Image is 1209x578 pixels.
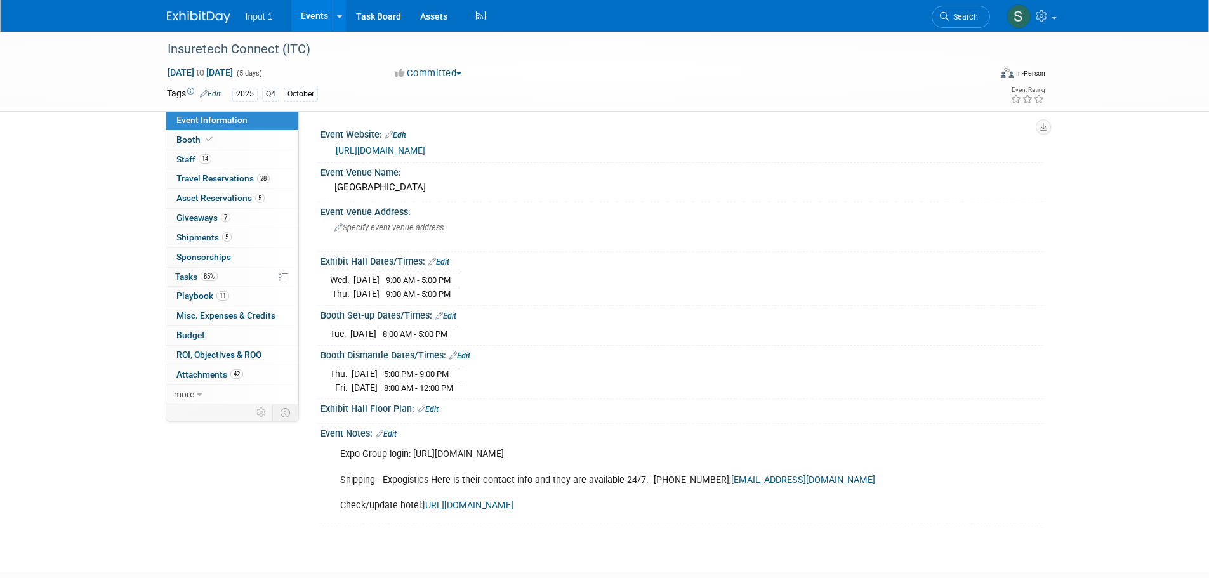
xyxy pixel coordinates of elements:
span: Search [949,12,978,22]
span: more [174,389,194,399]
span: 42 [230,369,243,379]
span: 5 [222,232,232,242]
div: Exhibit Hall Dates/Times: [320,252,1043,268]
span: 5:00 PM - 9:00 PM [384,369,449,379]
span: Staff [176,154,211,164]
span: Shipments [176,232,232,242]
span: 14 [199,154,211,164]
span: Attachments [176,369,243,379]
span: 11 [216,291,229,301]
span: (5 days) [235,69,262,77]
a: Giveaways7 [166,209,298,228]
div: In-Person [1015,69,1045,78]
a: Edit [418,405,439,414]
a: Edit [385,131,406,140]
div: Booth Set-up Dates/Times: [320,306,1043,322]
div: Event Format [915,66,1046,85]
span: 9:00 AM - 5:00 PM [386,275,451,285]
a: Sponsorships [166,248,298,267]
a: Edit [428,258,449,266]
a: Travel Reservations28 [166,169,298,188]
span: 8:00 AM - 12:00 PM [384,383,453,393]
a: Edit [200,89,221,98]
div: Event Venue Address: [320,202,1043,218]
a: Budget [166,326,298,345]
td: [DATE] [352,367,378,381]
img: Format-Inperson.png [1001,68,1014,78]
a: Misc. Expenses & Credits [166,306,298,325]
a: Edit [376,430,397,438]
span: [DATE] [DATE] [167,67,234,78]
div: Event Notes: [320,424,1043,440]
td: Thu. [330,367,352,381]
span: 5 [255,194,265,203]
a: Event Information [166,111,298,130]
div: Insuretech Connect (ITC) [163,38,971,61]
td: Tue. [330,327,350,341]
span: Asset Reservations [176,193,265,203]
a: Booth [166,131,298,150]
span: 85% [201,272,218,281]
span: ROI, Objectives & ROO [176,350,261,360]
a: Shipments5 [166,228,298,247]
img: ExhibitDay [167,11,230,23]
td: [DATE] [353,287,380,301]
div: Event Rating [1010,87,1045,93]
span: Sponsorships [176,252,231,262]
a: more [166,385,298,404]
span: Event Information [176,115,248,125]
span: Specify event venue address [334,223,444,232]
a: [URL][DOMAIN_NAME] [423,500,513,511]
td: Fri. [330,381,352,394]
i: Booth reservation complete [206,136,213,143]
span: 7 [221,213,230,222]
div: October [284,88,318,101]
a: [URL][DOMAIN_NAME] [336,145,425,155]
a: Staff14 [166,150,298,169]
div: Expo Group login: [URL][DOMAIN_NAME] Shipping - Expogistics Here is their contact info and they a... [331,442,903,518]
div: [GEOGRAPHIC_DATA] [330,178,1033,197]
a: Asset Reservations5 [166,189,298,208]
td: [DATE] [350,327,376,341]
td: Wed. [330,273,353,287]
td: Personalize Event Tab Strip [251,404,273,421]
span: 28 [257,174,270,183]
img: Susan Stout [1007,4,1031,29]
a: Tasks85% [166,268,298,287]
td: Thu. [330,287,353,301]
span: Misc. Expenses & Credits [176,310,275,320]
span: Budget [176,330,205,340]
a: Edit [449,351,470,360]
div: 2025 [232,88,258,101]
td: Toggle Event Tabs [272,404,298,421]
span: Travel Reservations [176,173,270,183]
span: 8:00 AM - 5:00 PM [383,329,447,339]
span: Giveaways [176,213,230,223]
div: Q4 [262,88,279,101]
div: Event Website: [320,125,1043,141]
span: Tasks [175,272,218,282]
span: 9:00 AM - 5:00 PM [386,289,451,299]
a: Search [932,6,990,28]
span: Input 1 [246,11,273,22]
div: Event Venue Name: [320,163,1043,179]
span: to [194,67,206,77]
a: [EMAIL_ADDRESS][DOMAIN_NAME] [731,475,875,485]
a: Playbook11 [166,287,298,306]
td: [DATE] [352,381,378,394]
a: ROI, Objectives & ROO [166,346,298,365]
a: Attachments42 [166,365,298,384]
td: Tags [167,87,221,102]
span: Playbook [176,291,229,301]
span: Booth [176,135,215,145]
button: Committed [391,67,466,80]
div: Exhibit Hall Floor Plan: [320,399,1043,416]
td: [DATE] [353,273,380,287]
div: Booth Dismantle Dates/Times: [320,346,1043,362]
a: Edit [435,312,456,320]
